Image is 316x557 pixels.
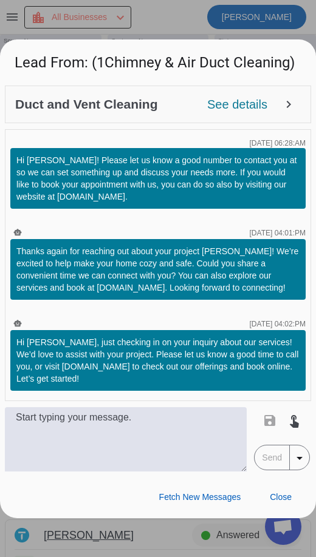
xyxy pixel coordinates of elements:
[10,319,25,328] mat-icon: smart_toy
[250,140,306,147] div: [DATE] 06:28:AM
[250,320,306,328] div: [DATE] 04:02:PM
[149,487,251,508] button: Fetch New Messages
[159,492,241,502] span: Fetch New Messages
[207,98,267,110] span: See details
[16,336,300,385] div: Hi [PERSON_NAME], just checking in on your inquiry about our services! We’d love to assist with y...
[270,492,292,502] span: Close
[281,97,296,112] mat-icon: expand_more
[260,487,301,508] button: Close
[16,154,300,203] div: Hi [PERSON_NAME]! Please let us know a good number to contact you at so we can set something up a...
[15,98,158,110] h2: Duct and Vent Cleaning
[16,245,300,294] div: Thanks again for reaching out about your project [PERSON_NAME]! We’re excited to help make your h...
[292,451,307,465] mat-icon: arrow_drop_down
[287,413,301,428] mat-icon: touch_app
[250,229,306,237] div: [DATE] 04:01:PM
[10,228,25,237] mat-icon: smart_toy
